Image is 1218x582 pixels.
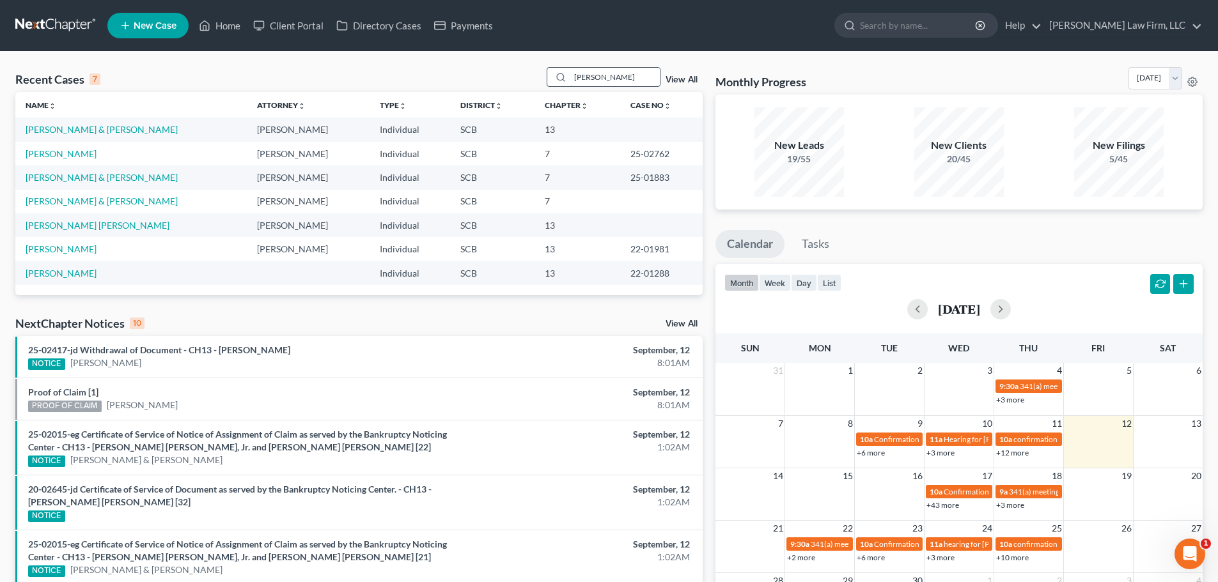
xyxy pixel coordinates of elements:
td: [PERSON_NAME] [247,165,370,189]
button: week [759,274,791,291]
span: 25 [1050,521,1063,536]
a: [PERSON_NAME] Law Firm, LLC [1043,14,1202,37]
td: Individual [370,261,450,285]
a: +3 more [926,448,955,457]
div: September, 12 [478,344,690,356]
td: 7 [535,165,620,189]
a: Help [999,14,1042,37]
span: 341(a) meeting for [PERSON_NAME] [1009,487,1132,496]
span: New Case [134,21,176,31]
td: [PERSON_NAME] [247,118,370,141]
td: 13 [535,261,620,285]
div: September, 12 [478,386,690,399]
td: SCB [450,165,535,189]
span: 21 [772,521,785,536]
a: 25-02015-eg Certificate of Service of Notice of Assignment of Claim as served by the Bankruptcy N... [28,429,447,452]
span: 6 [1195,363,1203,378]
div: 1:02AM [478,496,690,509]
div: Recent Cases [15,72,100,87]
div: NextChapter Notices [15,316,144,331]
div: NOTICE [28,456,65,467]
span: 5 [1125,363,1133,378]
span: 10 [981,416,994,431]
a: [PERSON_NAME] & [PERSON_NAME] [70,563,223,576]
span: 14 [772,468,785,484]
span: 11a [930,539,942,549]
i: unfold_more [399,102,407,110]
td: [PERSON_NAME] [247,237,370,261]
a: 25-02417-jd Withdrawal of Document - CH13 - [PERSON_NAME] [28,344,290,355]
span: 11 [1050,416,1063,431]
i: unfold_more [664,102,671,110]
td: Individual [370,142,450,165]
span: 23 [911,521,924,536]
button: month [724,274,759,291]
span: Thu [1019,342,1038,353]
a: Chapterunfold_more [545,100,588,110]
a: [PERSON_NAME] [PERSON_NAME] [26,220,169,231]
a: 20-02645-jd Certificate of Service of Document as served by the Bankruptcy Noticing Center. - CH1... [28,484,432,507]
td: 25-01883 [620,165,703,189]
span: 22 [841,521,854,536]
div: 5/45 [1074,153,1164,165]
td: Individual [370,213,450,237]
a: [PERSON_NAME] & [PERSON_NAME] [70,454,223,466]
td: 22-01288 [620,261,703,285]
div: NOTICE [28,565,65,577]
a: Attorneyunfold_more [257,100,306,110]
i: unfold_more [495,102,503,110]
div: New Filings [1074,138,1164,153]
button: list [817,274,841,291]
td: 13 [535,118,620,141]
span: Sun [741,342,760,353]
a: Payments [428,14,499,37]
div: 8:01AM [478,399,690,411]
span: 10a [999,539,1012,549]
span: 341(a) meeting for [PERSON_NAME] [811,539,934,549]
td: 22-01981 [620,237,703,261]
span: 24 [981,521,994,536]
a: +12 more [996,448,1029,457]
a: Case Nounfold_more [630,100,671,110]
a: +3 more [996,395,1024,404]
span: 13 [1190,416,1203,431]
span: 16 [911,468,924,484]
span: Wed [948,342,969,353]
span: 10a [860,434,873,444]
a: +3 more [996,500,1024,510]
a: [PERSON_NAME] [26,148,97,159]
div: PROOF OF CLAIM [28,401,102,412]
a: [PERSON_NAME] [26,268,97,279]
h2: [DATE] [938,302,980,316]
span: 12 [1120,416,1133,431]
div: September, 12 [478,483,690,496]
a: Directory Cases [330,14,428,37]
span: 11a [930,434,942,444]
span: 2 [916,363,924,378]
td: SCB [450,118,535,141]
td: SCB [450,190,535,213]
a: Nameunfold_more [26,100,56,110]
td: 7 [535,190,620,213]
a: Proof of Claim [1] [28,387,98,397]
a: Typeunfold_more [380,100,407,110]
td: 25-02762 [620,142,703,165]
a: View All [666,319,698,328]
i: unfold_more [49,102,56,110]
span: Fri [1091,342,1105,353]
td: SCB [450,213,535,237]
a: +6 more [857,553,885,562]
a: +6 more [857,448,885,457]
div: 8:01AM [478,356,690,369]
span: 7 [777,416,785,431]
div: 1:02AM [478,441,690,454]
span: Confirmation hearing for [PERSON_NAME] [874,434,1019,444]
i: unfold_more [581,102,588,110]
span: Tue [881,342,898,353]
span: hearing for [PERSON_NAME] [944,539,1042,549]
span: Confirmation Hearing for [PERSON_NAME] [944,487,1090,496]
a: Client Portal [247,14,330,37]
td: SCB [450,261,535,285]
button: day [791,274,817,291]
a: Calendar [715,230,785,258]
